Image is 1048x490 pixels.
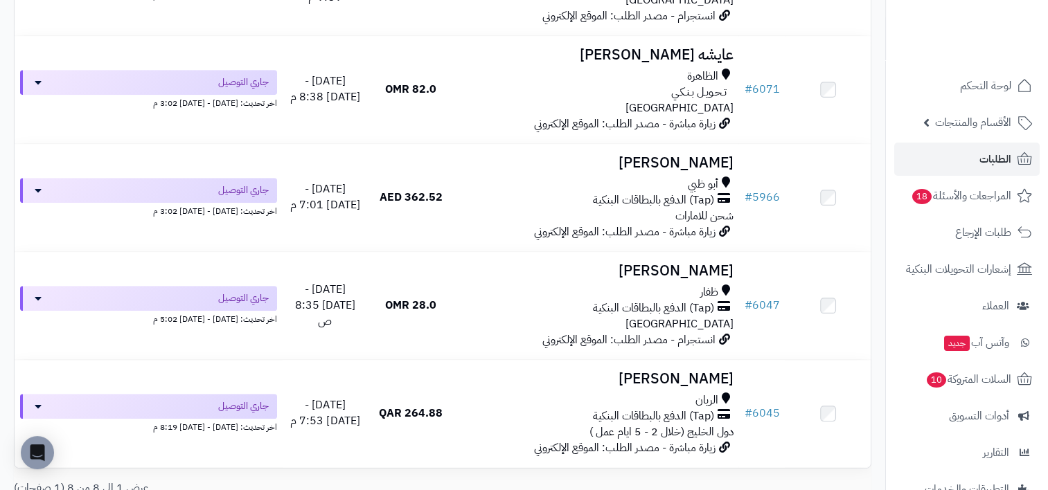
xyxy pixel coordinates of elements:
div: اخر تحديث: [DATE] - [DATE] 3:02 م [20,95,277,109]
h3: [PERSON_NAME] [459,263,734,279]
span: (Tap) الدفع بالبطاقات البنكية [592,300,713,316]
span: الظاهرة [686,69,718,84]
div: اخر تحديث: [DATE] - [DATE] 3:02 م [20,203,277,217]
div: اخر تحديث: [DATE] - [DATE] 5:02 م [20,311,277,325]
span: الأقسام والمنتجات [935,113,1011,132]
span: جاري التوصيل [218,291,269,305]
span: [DATE] - [DATE] 7:53 م [290,397,359,429]
a: #6071 [744,81,779,98]
span: العملاء [982,296,1009,316]
span: تـحـويـل بـنـكـي [670,84,726,100]
span: وآتس آب [943,333,1009,352]
span: زيارة مباشرة - مصدر الطلب: الموقع الإلكتروني [533,439,715,456]
a: وآتس آبجديد [894,326,1040,359]
span: # [744,189,752,206]
a: السلات المتروكة10 [894,363,1040,396]
a: الطلبات [894,143,1040,176]
span: [DATE] - [DATE] 8:38 م [290,73,359,105]
span: أدوات التسويق [949,406,1009,426]
span: جاري التوصيل [218,399,269,413]
a: التقارير [894,436,1040,469]
span: السلات المتروكة [925,370,1011,389]
span: 28.0 OMR [385,297,436,314]
h3: عايشه [PERSON_NAME] [459,47,734,63]
span: أبو ظبي [687,176,718,192]
a: لوحة التحكم [894,69,1040,102]
a: أدوات التسويق [894,399,1040,433]
span: (Tap) الدفع بالبطاقات البنكية [592,408,713,424]
span: طلبات الإرجاع [955,223,1011,242]
span: إشعارات التحويلات البنكية [906,260,1011,279]
span: # [744,405,752,421]
span: شحن للامارات [675,208,733,224]
span: جديد [944,336,970,351]
span: [DATE] - [DATE] 8:35 ص [295,281,355,329]
span: الطلبات [979,149,1011,169]
span: 82.0 OMR [385,81,436,98]
span: التقارير [983,443,1009,462]
h3: [PERSON_NAME] [459,371,734,387]
div: اخر تحديث: [DATE] - [DATE] 8:19 م [20,419,277,433]
span: ظفار [700,284,718,300]
a: إشعارات التحويلات البنكية [894,253,1040,286]
span: 362.52 AED [380,189,443,206]
span: [DATE] - [DATE] 7:01 م [290,181,359,213]
span: لوحة التحكم [960,76,1011,96]
span: دول الخليج (خلال 2 - 5 ايام عمل ) [589,424,733,440]
span: جاري التوصيل [218,75,269,89]
span: الريان [695,392,718,408]
img: logo-2.png [954,33,1035,62]
a: #5966 [744,189,779,206]
span: زيارة مباشرة - مصدر الطلب: الموقع الإلكتروني [533,224,715,240]
span: المراجعات والأسئلة [911,186,1011,206]
a: #6047 [744,297,779,314]
span: جاري التوصيل [218,183,269,197]
h3: [PERSON_NAME] [459,155,734,171]
a: المراجعات والأسئلة18 [894,179,1040,212]
span: 264.88 QAR [379,405,443,421]
span: زيارة مباشرة - مصدر الطلب: الموقع الإلكتروني [533,116,715,132]
span: [GEOGRAPHIC_DATA] [625,316,733,332]
span: # [744,81,752,98]
span: # [744,297,752,314]
a: العملاء [894,289,1040,323]
span: 18 [912,189,932,204]
div: Open Intercom Messenger [21,436,54,469]
span: 10 [927,372,947,388]
span: انستجرام - مصدر الطلب: الموقع الإلكتروني [542,332,715,348]
span: [GEOGRAPHIC_DATA] [625,100,733,116]
span: انستجرام - مصدر الطلب: الموقع الإلكتروني [542,8,715,24]
a: #6045 [744,405,779,421]
span: (Tap) الدفع بالبطاقات البنكية [592,192,713,208]
a: طلبات الإرجاع [894,216,1040,249]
